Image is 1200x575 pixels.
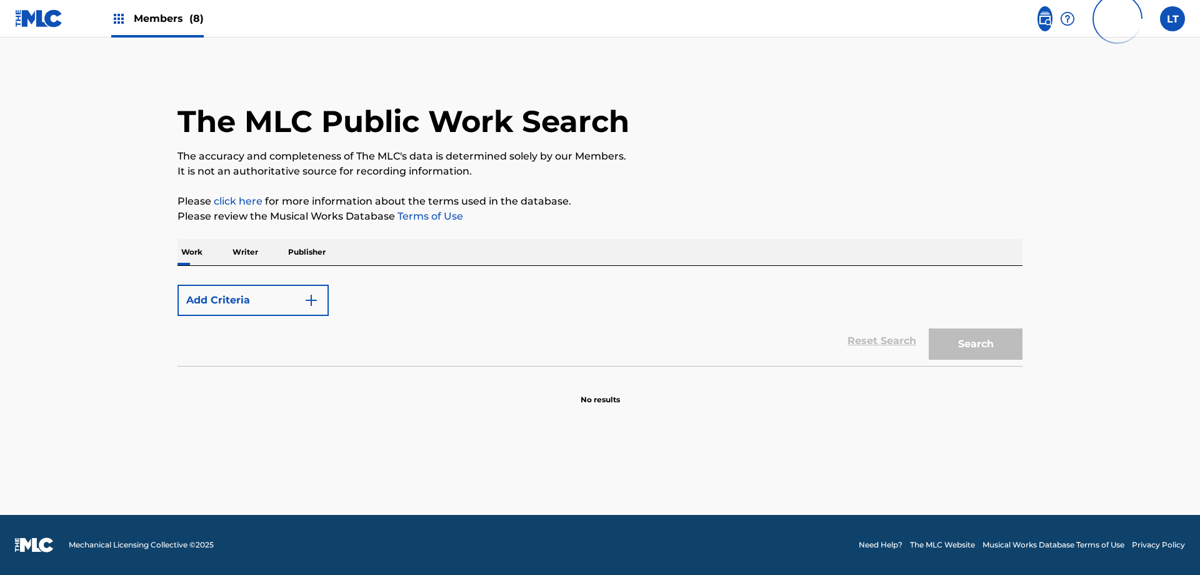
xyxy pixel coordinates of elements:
[1132,539,1185,551] a: Privacy Policy
[134,11,204,26] span: Members
[214,195,262,207] a: click here
[177,103,629,140] h1: The MLC Public Work Search
[177,209,1022,224] p: Please review the Musical Works Database
[177,239,206,265] p: Work
[177,164,1022,179] p: It is not an authoritative source for recording information.
[1060,11,1075,26] img: help
[69,539,214,551] span: Mechanical Licensing Collective © 2025
[111,11,126,26] img: Top Rightsholders
[982,539,1124,551] a: Musical Works Database Terms of Use
[1160,6,1185,31] div: User Menu
[177,149,1022,164] p: The accuracy and completeness of The MLC's data is determined solely by our Members.
[1037,11,1052,26] img: search
[581,379,620,405] p: No results
[1037,6,1052,31] a: Public Search
[189,13,204,24] span: (8)
[1060,6,1075,31] div: Help
[229,239,262,265] p: Writer
[395,210,463,222] a: Terms of Use
[15,9,63,28] img: MLC Logo
[284,239,329,265] p: Publisher
[304,293,319,308] img: 9d2ae6d4665cec9f34b9.svg
[859,539,902,551] a: Need Help?
[910,539,975,551] a: The MLC Website
[177,194,1022,209] p: Please for more information about the terms used in the database.
[15,537,54,552] img: logo
[177,278,1022,366] form: Search Form
[177,285,329,316] button: Add Criteria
